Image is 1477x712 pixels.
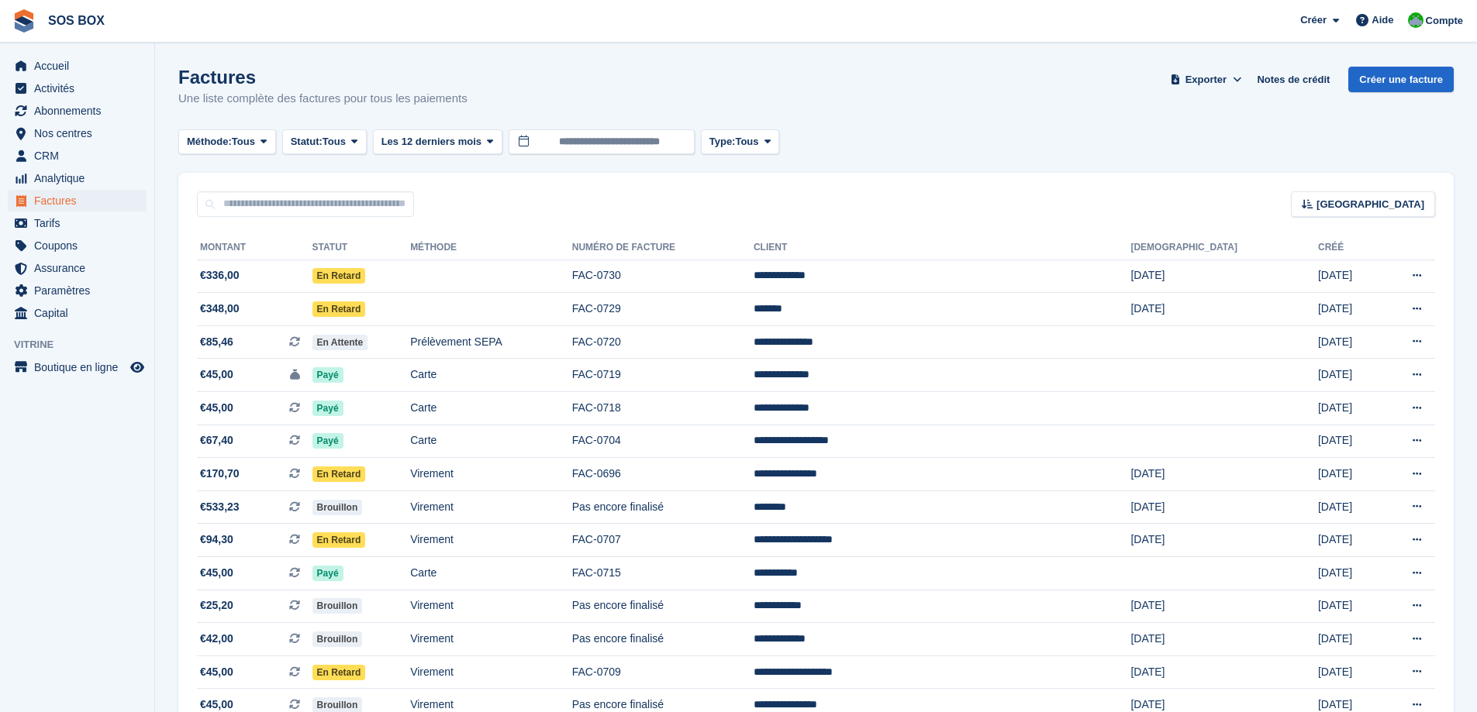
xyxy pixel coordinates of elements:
a: menu [8,122,147,144]
img: stora-icon-8386f47178a22dfd0bd8f6a31ec36ba5ce8667c1dd55bd0f319d3a0aa187defe.svg [12,9,36,33]
a: menu [8,100,147,122]
button: Exporter [1167,67,1244,92]
span: Payé [312,367,343,383]
td: Pas encore finalisé [572,590,754,623]
a: menu [8,145,147,167]
th: Créé [1318,236,1378,260]
td: FAC-0696 [572,458,754,491]
td: [DATE] [1318,623,1378,656]
a: Créer une facture [1348,67,1454,92]
span: €336,00 [200,267,240,284]
td: [DATE] [1130,524,1318,557]
span: En retard [312,301,366,317]
td: Carte [410,359,572,392]
th: Méthode [410,236,572,260]
span: Exporter [1185,72,1227,88]
td: Virement [410,524,572,557]
td: [DATE] [1130,655,1318,689]
span: Abonnements [34,100,127,122]
span: Brouillon [312,631,363,647]
span: Tous [323,134,346,150]
td: [DATE] [1318,590,1378,623]
td: Carte [410,392,572,425]
td: FAC-0715 [572,557,754,590]
span: €348,00 [200,301,240,317]
td: [DATE] [1318,655,1378,689]
span: Analytique [34,167,127,189]
button: Méthode: Tous [178,129,276,155]
td: FAC-0730 [572,260,754,293]
a: SOS BOX [42,8,111,33]
td: FAC-0719 [572,359,754,392]
th: Montant [197,236,312,260]
td: [DATE] [1130,590,1318,623]
td: [DATE] [1318,425,1378,458]
td: [DATE] [1318,490,1378,524]
th: Statut [312,236,411,260]
a: menu [8,212,147,234]
span: Payé [312,566,343,581]
td: Virement [410,458,572,491]
span: Compte [1426,13,1463,29]
th: [DEMOGRAPHIC_DATA] [1130,236,1318,260]
span: Brouillon [312,598,363,614]
td: FAC-0718 [572,392,754,425]
td: [DATE] [1318,557,1378,590]
td: FAC-0707 [572,524,754,557]
span: €533,23 [200,499,240,515]
span: En retard [312,268,366,284]
h1: Factures [178,67,468,88]
td: Pas encore finalisé [572,623,754,656]
span: Aide [1372,12,1393,28]
span: Créer [1300,12,1327,28]
a: menu [8,302,147,324]
td: FAC-0729 [572,293,754,326]
a: Boutique d'aperçu [128,358,147,377]
td: [DATE] [1130,623,1318,656]
span: €42,00 [200,631,233,647]
span: €94,30 [200,531,233,548]
th: Numéro de facture [572,236,754,260]
span: Statut: [291,134,323,150]
td: Virement [410,623,572,656]
span: En retard [312,466,366,482]
span: En retard [312,665,366,680]
a: menu [8,77,147,99]
td: [DATE] [1130,458,1318,491]
td: Virement [410,590,572,623]
td: [DATE] [1318,458,1378,491]
span: Brouillon [312,500,363,515]
td: [DATE] [1318,524,1378,557]
span: €85,46 [200,334,233,350]
a: menu [8,55,147,77]
span: €45,00 [200,366,233,383]
span: Nos centres [34,122,127,144]
td: [DATE] [1130,490,1318,524]
span: €45,00 [200,664,233,680]
p: Une liste complète des factures pour tous les paiements [178,90,468,108]
td: FAC-0720 [572,325,754,359]
span: Type: [709,134,736,150]
span: €45,00 [200,400,233,416]
a: menu [8,280,147,301]
span: Tous [232,134,255,150]
span: Accueil [34,55,127,77]
span: Paramètres [34,280,127,301]
td: FAC-0709 [572,655,754,689]
span: €67,40 [200,432,233,449]
span: Capital [34,302,127,324]
a: Notes de crédit [1251,67,1336,92]
span: Boutique en ligne [34,356,127,378]
button: Statut: Tous [282,129,367,155]
span: Méthode: [187,134,232,150]
span: €25,20 [200,597,233,614]
span: €45,00 [200,565,233,581]
span: Tarifs [34,212,127,234]
td: [DATE] [1318,325,1378,359]
td: [DATE] [1318,260,1378,293]
span: €170,70 [200,466,240,482]
span: Payé [312,433,343,449]
span: Activités [34,77,127,99]
span: Coupons [34,235,127,256]
td: [DATE] [1318,359,1378,392]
